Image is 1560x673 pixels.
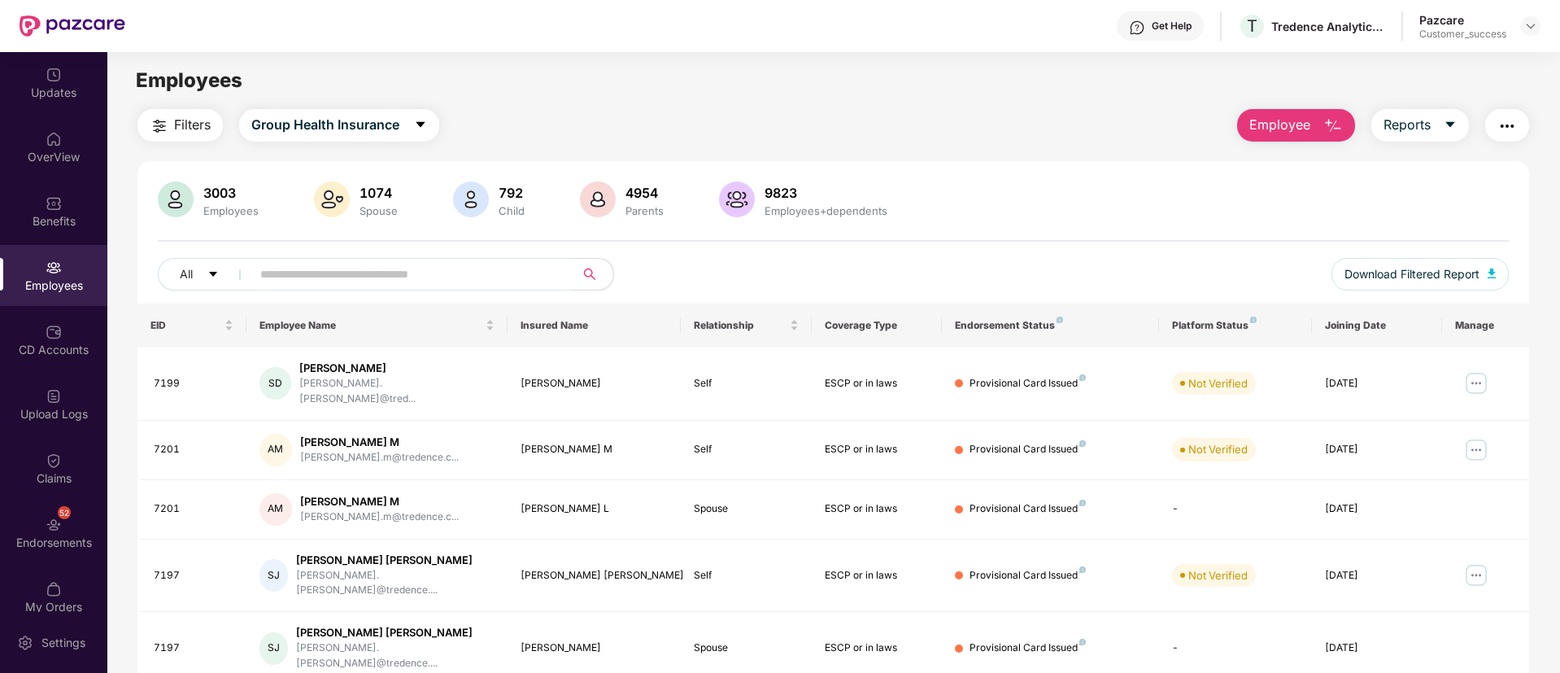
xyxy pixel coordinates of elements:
[296,640,494,671] div: [PERSON_NAME].[PERSON_NAME]@tredence....
[761,204,891,217] div: Employees+dependents
[761,185,891,201] div: 9823
[1188,567,1248,583] div: Not Verified
[154,568,233,583] div: 7197
[1463,370,1489,396] img: manageButton
[508,304,682,347] th: Insured Name
[521,568,669,583] div: [PERSON_NAME] [PERSON_NAME]
[259,559,288,592] div: SJ
[1344,265,1479,283] span: Download Filtered Report
[521,376,669,391] div: [PERSON_NAME]
[521,501,669,517] div: [PERSON_NAME] L
[150,116,169,136] img: svg+xml;base64,PHN2ZyB4bWxucz0iaHR0cDovL3d3dy53My5vcmcvMjAwMC9zdmciIHdpZHRoPSIyNCIgaGVpZ2h0PSIyNC...
[580,181,616,217] img: svg+xml;base64,PHN2ZyB4bWxucz0iaHR0cDovL3d3dy53My5vcmcvMjAwMC9zdmciIHhtbG5zOnhsaW5rPSJodHRwOi8vd3...
[1079,639,1086,645] img: svg+xml;base64,PHN2ZyB4bWxucz0iaHR0cDovL3d3dy53My5vcmcvMjAwMC9zdmciIHdpZHRoPSI4IiBoZWlnaHQ9IjgiIH...
[694,501,798,517] div: Spouse
[453,181,489,217] img: svg+xml;base64,PHN2ZyB4bWxucz0iaHR0cDovL3d3dy53My5vcmcvMjAwMC9zdmciIHhtbG5zOnhsaW5rPSJodHRwOi8vd3...
[1442,304,1529,347] th: Manage
[1463,437,1489,463] img: manageButton
[300,509,459,525] div: [PERSON_NAME].m@tredence.c...
[1249,115,1310,135] span: Employee
[154,376,233,391] div: 7199
[259,319,482,332] span: Employee Name
[1152,20,1192,33] div: Get Help
[300,494,459,509] div: [PERSON_NAME] M
[1079,566,1086,573] img: svg+xml;base64,PHN2ZyB4bWxucz0iaHR0cDovL3d3dy53My5vcmcvMjAwMC9zdmciIHdpZHRoPSI4IiBoZWlnaHQ9IjgiIH...
[259,632,288,665] div: SJ
[299,376,495,407] div: [PERSON_NAME].[PERSON_NAME]@tred...
[812,304,942,347] th: Coverage Type
[970,640,1086,656] div: Provisional Card Issued
[573,268,605,281] span: search
[136,68,242,92] span: Employees
[1463,562,1489,588] img: manageButton
[694,442,798,457] div: Self
[521,640,669,656] div: [PERSON_NAME]
[46,581,62,597] img: svg+xml;base64,PHN2ZyBpZD0iTXlfT3JkZXJzIiBkYXRhLW5hbWU9Ik15IE9yZGVycyIgeG1sbnM9Imh0dHA6Ly93d3cudz...
[158,181,194,217] img: svg+xml;base64,PHN2ZyB4bWxucz0iaHR0cDovL3d3dy53My5vcmcvMjAwMC9zdmciIHhtbG5zOnhsaW5rPSJodHRwOi8vd3...
[955,319,1146,332] div: Endorsement Status
[1325,640,1429,656] div: [DATE]
[46,131,62,147] img: svg+xml;base64,PHN2ZyBpZD0iSG9tZSIgeG1sbnM9Imh0dHA6Ly93d3cudzMub3JnLzIwMDAvc3ZnIiB3aWR0aD0iMjAiIG...
[495,204,528,217] div: Child
[314,181,350,217] img: svg+xml;base64,PHN2ZyB4bWxucz0iaHR0cDovL3d3dy53My5vcmcvMjAwMC9zdmciIHhtbG5zOnhsaW5rPSJodHRwOi8vd3...
[414,118,427,133] span: caret-down
[1247,16,1257,36] span: T
[251,115,399,135] span: Group Health Insurance
[825,376,929,391] div: ESCP or in laws
[300,450,459,465] div: [PERSON_NAME].m@tredence.c...
[259,434,292,466] div: AM
[970,568,1086,583] div: Provisional Card Issued
[137,109,223,142] button: Filters
[154,501,233,517] div: 7201
[970,442,1086,457] div: Provisional Card Issued
[1188,441,1248,457] div: Not Verified
[46,260,62,276] img: svg+xml;base64,PHN2ZyBpZD0iRW1wbG95ZWVzIiB4bWxucz0iaHR0cDovL3d3dy53My5vcmcvMjAwMC9zdmciIHdpZHRoPS...
[17,635,33,651] img: svg+xml;base64,PHN2ZyBpZD0iU2V0dGluZy0yMHgyMCIgeG1sbnM9Imh0dHA6Ly93d3cudzMub3JnLzIwMDAvc3ZnIiB3aW...
[239,109,439,142] button: Group Health Insurancecaret-down
[521,442,669,457] div: [PERSON_NAME] M
[825,501,929,517] div: ESCP or in laws
[259,493,292,526] div: AM
[1371,109,1469,142] button: Reportscaret-down
[1250,317,1257,323] img: svg+xml;base64,PHN2ZyB4bWxucz0iaHR0cDovL3d3dy53My5vcmcvMjAwMC9zdmciIHdpZHRoPSI4IiBoZWlnaHQ9IjgiIH...
[137,304,246,347] th: EID
[1079,500,1086,506] img: svg+xml;base64,PHN2ZyB4bWxucz0iaHR0cDovL3d3dy53My5vcmcvMjAwMC9zdmciIHdpZHRoPSI4IiBoZWlnaHQ9IjgiIH...
[207,269,219,282] span: caret-down
[1524,20,1537,33] img: svg+xml;base64,PHN2ZyBpZD0iRHJvcGRvd24tMzJ4MzIiIHhtbG5zPSJodHRwOi8vd3d3LnczLm9yZy8yMDAwL3N2ZyIgd2...
[1325,501,1429,517] div: [DATE]
[1419,12,1506,28] div: Pazcare
[1079,440,1086,447] img: svg+xml;base64,PHN2ZyB4bWxucz0iaHR0cDovL3d3dy53My5vcmcvMjAwMC9zdmciIHdpZHRoPSI4IiBoZWlnaHQ9IjgiIH...
[1488,269,1496,278] img: svg+xml;base64,PHN2ZyB4bWxucz0iaHR0cDovL3d3dy53My5vcmcvMjAwMC9zdmciIHhtbG5zOnhsaW5rPSJodHRwOi8vd3...
[622,204,667,217] div: Parents
[356,204,401,217] div: Spouse
[46,67,62,83] img: svg+xml;base64,PHN2ZyBpZD0iVXBkYXRlZCIgeG1sbnM9Imh0dHA6Ly93d3cudzMub3JnLzIwMDAvc3ZnIiB3aWR0aD0iMj...
[573,258,614,291] button: search
[46,517,62,533] img: svg+xml;base64,PHN2ZyBpZD0iRW5kb3JzZW1lbnRzIiB4bWxucz0iaHR0cDovL3d3dy53My5vcmcvMjAwMC9zdmciIHdpZH...
[1419,28,1506,41] div: Customer_success
[158,258,257,291] button: Allcaret-down
[1057,317,1063,323] img: svg+xml;base64,PHN2ZyB4bWxucz0iaHR0cDovL3d3dy53My5vcmcvMjAwMC9zdmciIHdpZHRoPSI4IiBoZWlnaHQ9IjgiIH...
[694,376,798,391] div: Self
[1384,115,1431,135] span: Reports
[1312,304,1442,347] th: Joining Date
[356,185,401,201] div: 1074
[1331,258,1509,291] button: Download Filtered Report
[174,115,211,135] span: Filters
[825,442,929,457] div: ESCP or in laws
[150,319,221,332] span: EID
[46,452,62,469] img: svg+xml;base64,PHN2ZyBpZD0iQ2xhaW0iIHhtbG5zPSJodHRwOi8vd3d3LnczLm9yZy8yMDAwL3N2ZyIgd2lkdGg9IjIwIi...
[1325,442,1429,457] div: [DATE]
[622,185,667,201] div: 4954
[46,195,62,212] img: svg+xml;base64,PHN2ZyBpZD0iQmVuZWZpdHMiIHhtbG5zPSJodHRwOi8vd3d3LnczLm9yZy8yMDAwL3N2ZyIgd2lkdGg9Ij...
[1497,116,1517,136] img: svg+xml;base64,PHN2ZyB4bWxucz0iaHR0cDovL3d3dy53My5vcmcvMjAwMC9zdmciIHdpZHRoPSIyNCIgaGVpZ2h0PSIyNC...
[1444,118,1457,133] span: caret-down
[825,568,929,583] div: ESCP or in laws
[246,304,508,347] th: Employee Name
[200,185,262,201] div: 3003
[1172,319,1298,332] div: Platform Status
[1237,109,1355,142] button: Employee
[154,442,233,457] div: 7201
[970,376,1086,391] div: Provisional Card Issued
[970,501,1086,517] div: Provisional Card Issued
[46,388,62,404] img: svg+xml;base64,PHN2ZyBpZD0iVXBsb2FkX0xvZ3MiIGRhdGEtbmFtZT0iVXBsb2FkIExvZ3MiIHhtbG5zPSJodHRwOi8vd3...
